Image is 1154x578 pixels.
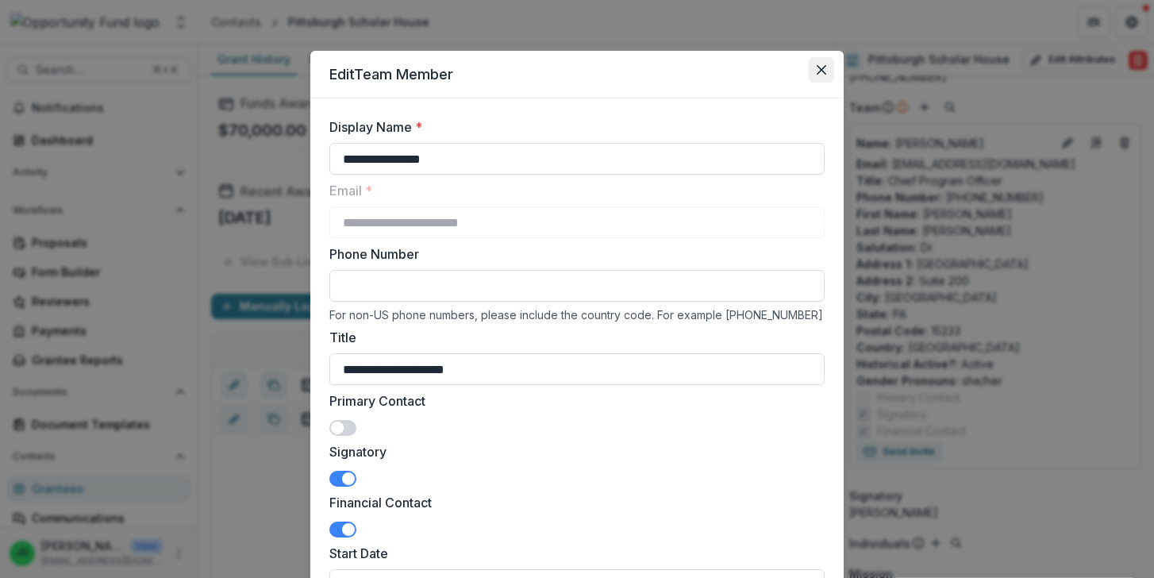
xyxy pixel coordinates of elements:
[329,245,815,264] label: Phone Number
[329,544,815,563] label: Start Date
[310,51,844,98] header: Edit Team Member
[329,442,815,461] label: Signatory
[329,181,815,200] label: Email
[809,57,834,83] button: Close
[329,308,825,322] div: For non-US phone numbers, please include the country code. For example [PHONE_NUMBER]
[329,328,815,347] label: Title
[329,391,815,410] label: Primary Contact
[329,118,815,137] label: Display Name
[329,493,815,512] label: Financial Contact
